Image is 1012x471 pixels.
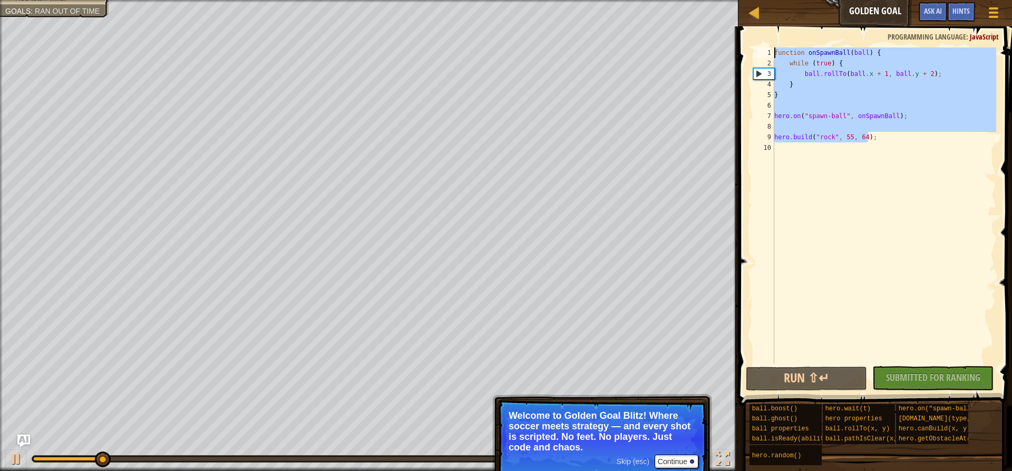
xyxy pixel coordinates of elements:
[5,7,31,15] span: Goals
[5,449,26,471] button: Ctrl + P: Play
[966,32,970,42] span: :
[753,132,774,142] div: 9
[970,32,999,42] span: JavaScript
[919,2,947,22] button: Ask AI
[980,2,1007,27] button: Show game menu
[899,405,990,412] span: hero.on("spawn-ball", f)
[888,32,966,42] span: Programming language
[753,100,774,111] div: 6
[752,415,797,422] span: ball.ghost()
[31,7,35,15] span: :
[924,6,942,16] span: Ask AI
[752,425,809,432] span: ball properties
[655,455,698,468] button: Continue
[753,79,774,90] div: 4
[753,121,774,132] div: 8
[753,111,774,121] div: 7
[825,415,882,422] span: hero properties
[825,435,909,443] span: ball.pathIsClear(x, y)
[746,367,867,391] button: Run ⇧↵
[617,457,649,466] span: Skip (esc)
[754,69,774,79] div: 3
[825,425,890,432] span: ball.rollTo(x, y)
[752,435,832,443] span: ball.isReady(ability)
[753,90,774,100] div: 5
[752,452,802,459] span: hero.random()
[899,425,971,432] span: hero.canBuild(x, y)
[753,58,774,69] div: 2
[35,7,100,15] span: Ran out of time
[825,405,871,412] span: hero.wait(t)
[712,449,733,471] button: Toggle fullscreen
[753,142,774,153] div: 10
[952,6,970,16] span: Hints
[17,435,30,447] button: Ask AI
[509,410,696,453] p: Welcome to Golden Goal Blitz! Where soccer meets strategy — and every shot is scripted. No feet. ...
[899,415,994,422] span: [DOMAIN_NAME](type, x, y)
[899,435,990,443] span: hero.getObstacleAt(x, y)
[753,47,774,58] div: 1
[752,405,797,412] span: ball.boost()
